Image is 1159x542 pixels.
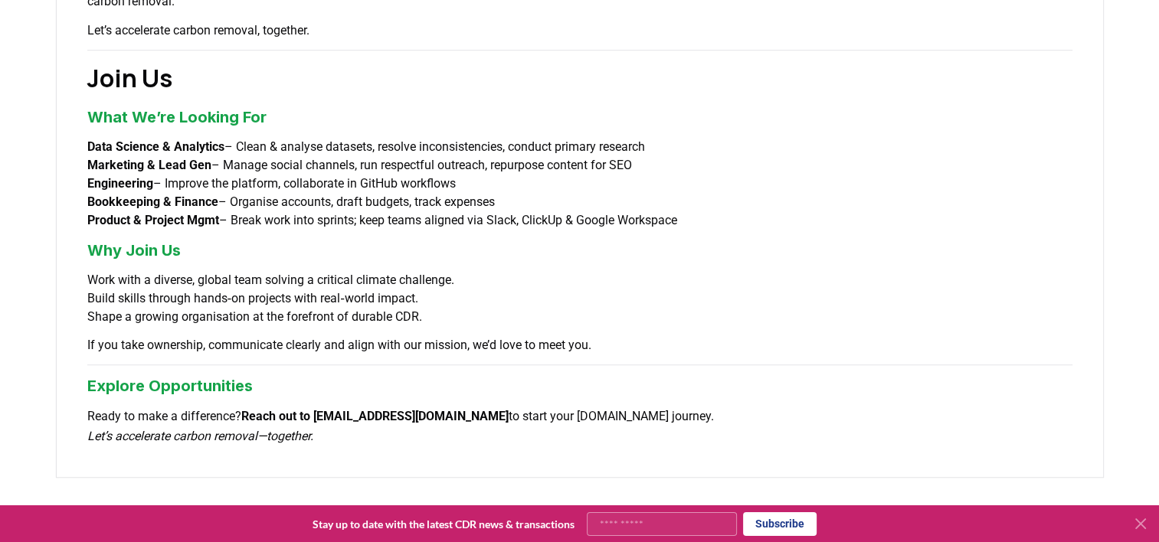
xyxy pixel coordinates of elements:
[87,175,1072,193] li: – Improve the platform, collaborate in GitHub workflows
[87,335,1072,355] p: If you take ownership, communicate clearly and align with our mission, we’d love to meet you.
[87,138,1072,156] li: – Clean & analyse datasets, resolve inconsistencies, conduct primary research
[87,156,1072,175] li: – Manage social channels, run respectful outreach, repurpose content for SEO
[87,158,211,172] strong: Marketing & Lead Gen
[87,308,1072,326] li: Shape a growing organisation at the forefront of durable CDR.
[241,409,509,423] strong: Reach out to [EMAIL_ADDRESS][DOMAIN_NAME]
[87,289,1072,308] li: Build skills through hands‑on projects with real‑world impact.
[87,193,1072,211] li: – Organise accounts, draft budgets, track expenses
[87,429,313,443] em: Let’s accelerate carbon removal—together.
[87,21,1072,41] p: Let’s accelerate carbon removal, together.
[87,271,1072,289] li: Work with a diverse, global team solving a critical climate challenge.
[87,211,1072,230] li: – Break work into sprints; keep teams aligned via Slack, ClickUp & Google Workspace
[87,239,1072,262] h3: Why Join Us
[87,374,1072,397] h3: Explore Opportunities
[87,213,219,227] strong: Product & Project Mgmt
[87,194,218,209] strong: Bookkeeping & Finance
[87,106,1072,129] h3: What We’re Looking For
[87,60,1072,96] h2: Join Us
[87,139,224,154] strong: Data Science & Analytics
[87,176,153,191] strong: Engineering
[87,406,1072,446] p: Ready to make a difference? to start your [DOMAIN_NAME] journey.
